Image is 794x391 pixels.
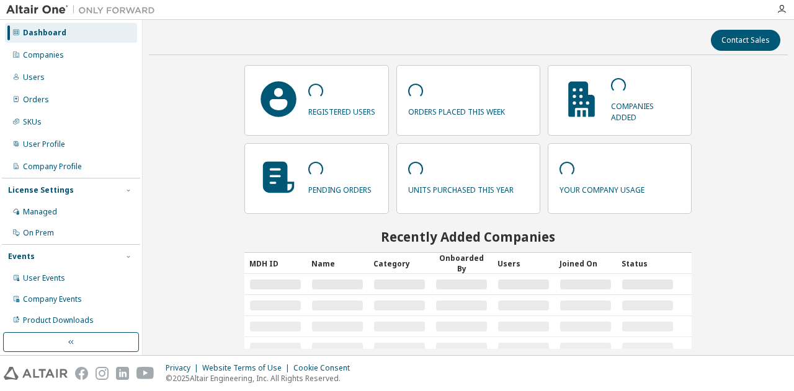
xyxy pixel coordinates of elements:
div: Joined On [560,253,612,273]
div: User Events [23,273,65,283]
div: Users [497,253,550,273]
div: Website Terms of Use [202,363,293,373]
p: registered users [308,103,375,117]
div: SKUs [23,117,42,127]
img: instagram.svg [96,367,109,380]
div: Name [311,253,364,273]
div: Onboarded By [435,253,488,274]
div: MDH ID [249,253,301,273]
img: facebook.svg [75,367,88,380]
h2: Recently Added Companies [244,229,692,245]
div: Dashboard [23,28,66,38]
img: Altair One [6,4,161,16]
div: On Prem [23,228,54,238]
div: Cookie Consent [293,363,357,373]
img: youtube.svg [136,367,154,380]
p: orders placed this week [408,103,505,117]
div: Category [373,253,426,273]
div: Company Profile [23,162,82,172]
p: pending orders [308,181,372,195]
div: Companies [23,50,64,60]
p: © 2025 Altair Engineering, Inc. All Rights Reserved. [166,373,357,384]
div: Users [23,72,45,82]
div: Events [8,252,35,261]
div: User Profile [23,139,65,149]
div: Managed [23,207,57,217]
img: linkedin.svg [116,367,129,380]
div: Privacy [166,363,202,373]
div: Product Downloads [23,315,94,325]
div: Orders [23,95,49,105]
img: altair_logo.svg [4,367,68,380]
button: Contact Sales [711,30,780,51]
p: units purchased this year [408,181,514,195]
p: your company usage [560,181,645,195]
div: Status [622,253,674,273]
div: Company Events [23,294,82,304]
p: companies added [611,97,680,122]
div: License Settings [8,185,74,195]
